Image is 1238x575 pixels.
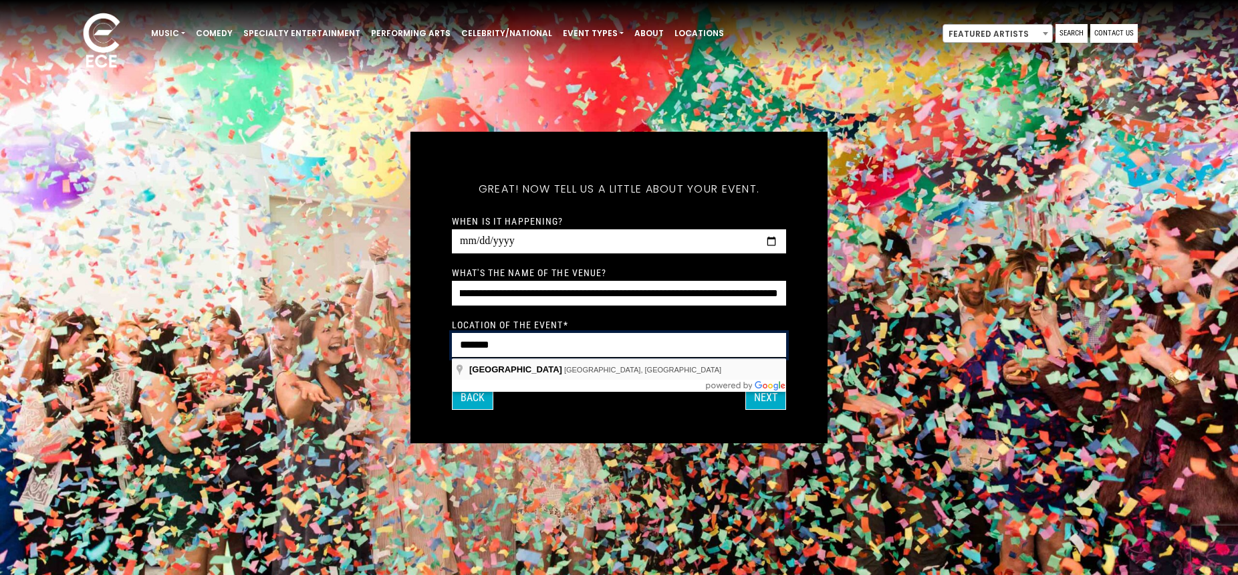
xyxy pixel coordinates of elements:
[452,319,568,331] label: Location of the event
[366,22,456,45] a: Performing Arts
[558,22,629,45] a: Event Types
[1090,24,1138,43] a: Contact Us
[943,24,1053,43] span: Featured Artists
[943,25,1052,43] span: Featured Artists
[564,366,721,374] span: [GEOGRAPHIC_DATA], [GEOGRAPHIC_DATA]
[669,22,729,45] a: Locations
[469,364,562,374] span: [GEOGRAPHIC_DATA]
[68,9,135,74] img: ece_new_logo_whitev2-1.png
[146,22,191,45] a: Music
[745,386,786,410] button: Next
[452,215,564,227] label: When is it happening?
[238,22,366,45] a: Specialty Entertainment
[456,22,558,45] a: Celebrity/National
[452,165,786,213] h5: Great! Now tell us a little about your event.
[191,22,238,45] a: Comedy
[629,22,669,45] a: About
[452,267,606,279] label: What's the name of the venue?
[452,386,493,410] button: Back
[1056,24,1088,43] a: Search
